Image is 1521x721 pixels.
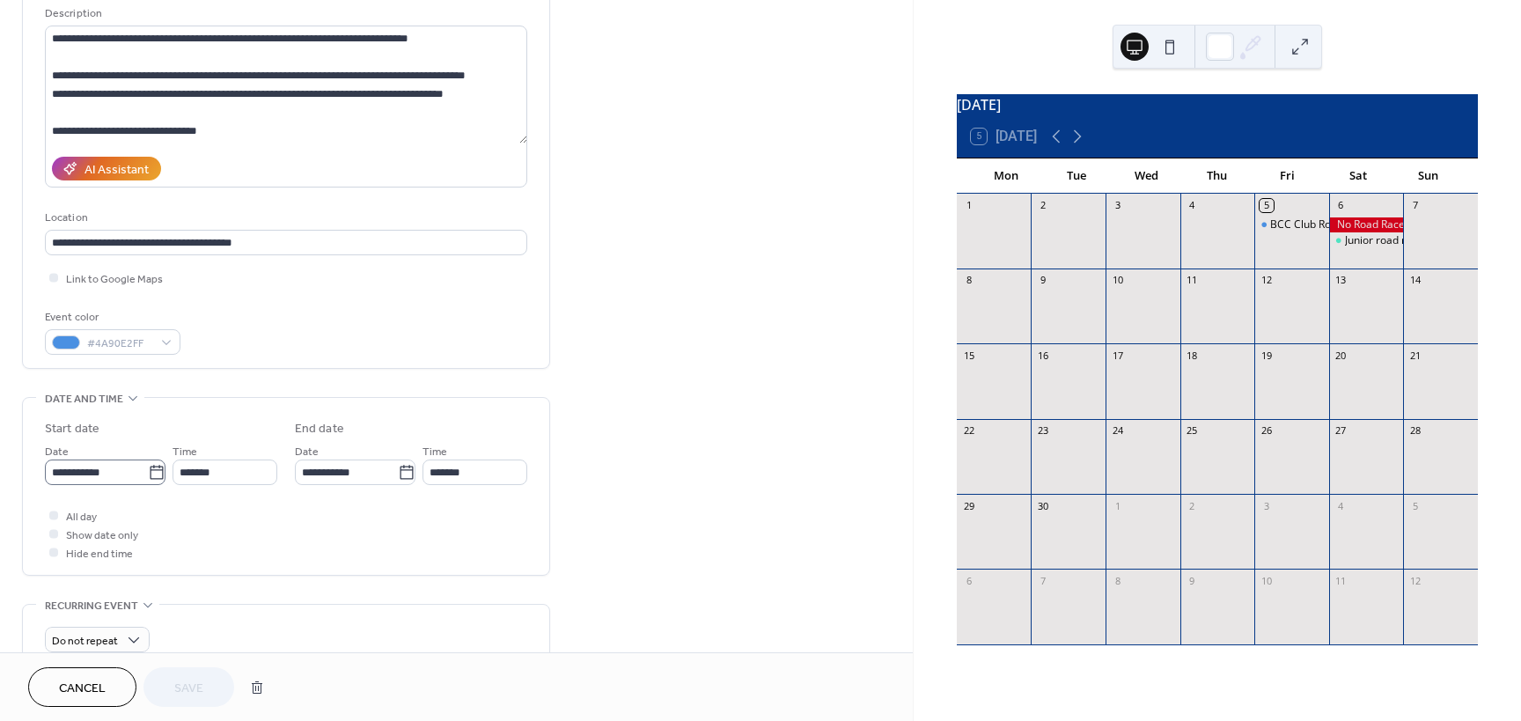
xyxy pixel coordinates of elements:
span: Do not repeat [52,631,118,651]
div: Tue [1041,158,1112,194]
div: 2 [1186,499,1199,512]
div: BCC Club Road Championships [1270,217,1422,232]
div: 9 [1186,574,1199,587]
div: 24 [1111,424,1124,438]
div: 3 [1260,499,1273,512]
div: 20 [1334,349,1348,362]
div: Sat [1323,158,1393,194]
div: 15 [962,349,975,362]
button: AI Assistant [52,157,161,180]
div: 3 [1111,199,1124,212]
div: 26 [1260,424,1273,438]
div: 11 [1186,274,1199,287]
div: [DATE] [957,94,1478,115]
div: 5 [1260,199,1273,212]
div: End date [295,420,344,438]
div: 22 [962,424,975,438]
div: 30 [1036,499,1049,512]
div: Mon [971,158,1041,194]
div: 10 [1260,574,1273,587]
span: Time [173,443,197,461]
span: Show date only [66,526,138,545]
div: Sun [1393,158,1464,194]
div: Location [45,209,524,227]
div: 6 [1334,199,1348,212]
div: 10 [1111,274,1124,287]
span: Date and time [45,390,123,408]
span: #4A90E2FF [87,335,152,353]
div: Fri [1253,158,1323,194]
div: AI Assistant [84,161,149,180]
div: Start date [45,420,99,438]
div: 5 [1408,499,1422,512]
div: 29 [962,499,975,512]
div: 11 [1334,574,1348,587]
div: 1 [1111,499,1124,512]
span: Time [422,443,447,461]
div: Thu [1182,158,1253,194]
div: Wed [1112,158,1182,194]
div: 6 [962,574,975,587]
span: Recurring event [45,597,138,615]
span: Date [295,443,319,461]
div: Junior road racing [1345,233,1432,248]
div: 9 [1036,274,1049,287]
div: 4 [1186,199,1199,212]
div: 8 [962,274,975,287]
div: 21 [1408,349,1422,362]
div: 8 [1111,574,1124,587]
div: Description [45,4,524,23]
div: Event color [45,308,177,327]
div: 7 [1036,574,1049,587]
div: Junior road racing [1329,233,1404,248]
button: Cancel [28,667,136,707]
div: 16 [1036,349,1049,362]
div: 23 [1036,424,1049,438]
div: BCC Club Road Championships [1254,217,1329,232]
span: Hide end time [66,545,133,563]
div: 2 [1036,199,1049,212]
span: Link to Google Maps [66,270,163,289]
div: 17 [1111,349,1124,362]
div: 12 [1408,574,1422,587]
div: 27 [1334,424,1348,438]
div: No Road Race - NSW Team Time Trials [1329,217,1404,232]
div: 14 [1408,274,1422,287]
div: 13 [1334,274,1348,287]
div: 28 [1408,424,1422,438]
div: 19 [1260,349,1273,362]
div: 18 [1186,349,1199,362]
span: Cancel [59,680,106,698]
div: 12 [1260,274,1273,287]
div: 7 [1408,199,1422,212]
div: 4 [1334,499,1348,512]
div: 25 [1186,424,1199,438]
span: Date [45,443,69,461]
span: All day [66,508,97,526]
div: 1 [962,199,975,212]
